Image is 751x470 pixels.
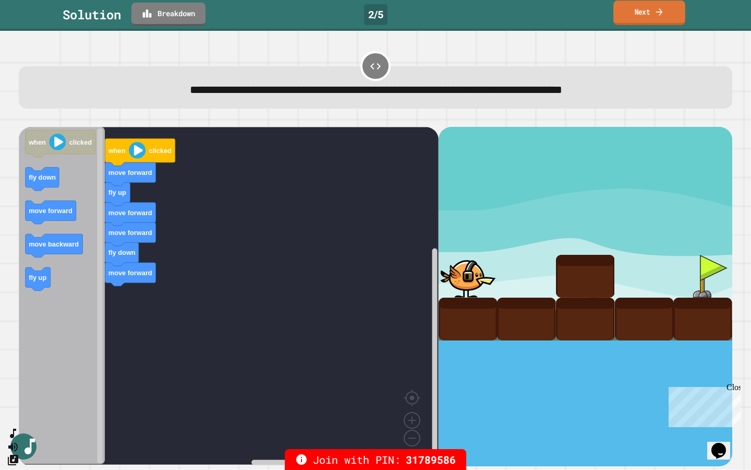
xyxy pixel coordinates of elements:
[613,1,685,25] a: Next
[19,127,439,466] div: Blockly Workspace
[108,146,126,154] text: when
[108,249,136,256] text: fly down
[131,3,205,26] a: Breakdown
[108,189,126,196] text: fly up
[149,146,171,154] text: clicked
[108,268,152,276] text: move forward
[63,5,121,24] div: Solution
[7,453,19,466] button: Change Music
[28,138,46,146] text: when
[664,383,741,427] iframe: chat widget
[285,449,466,470] div: Join with PIN:
[108,228,152,236] text: move forward
[29,207,72,215] text: move forward
[406,452,456,467] span: 31789586
[4,4,72,66] div: Chat with us now!Close
[108,208,152,216] text: move forward
[29,274,46,281] text: fly up
[7,440,19,453] button: Mute music
[364,4,387,25] div: 2 / 5
[29,240,79,248] text: move backward
[7,427,19,440] button: SpeedDial basic example
[707,428,741,460] iframe: chat widget
[29,173,56,181] text: fly down
[69,138,92,146] text: clicked
[108,168,152,176] text: move forward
